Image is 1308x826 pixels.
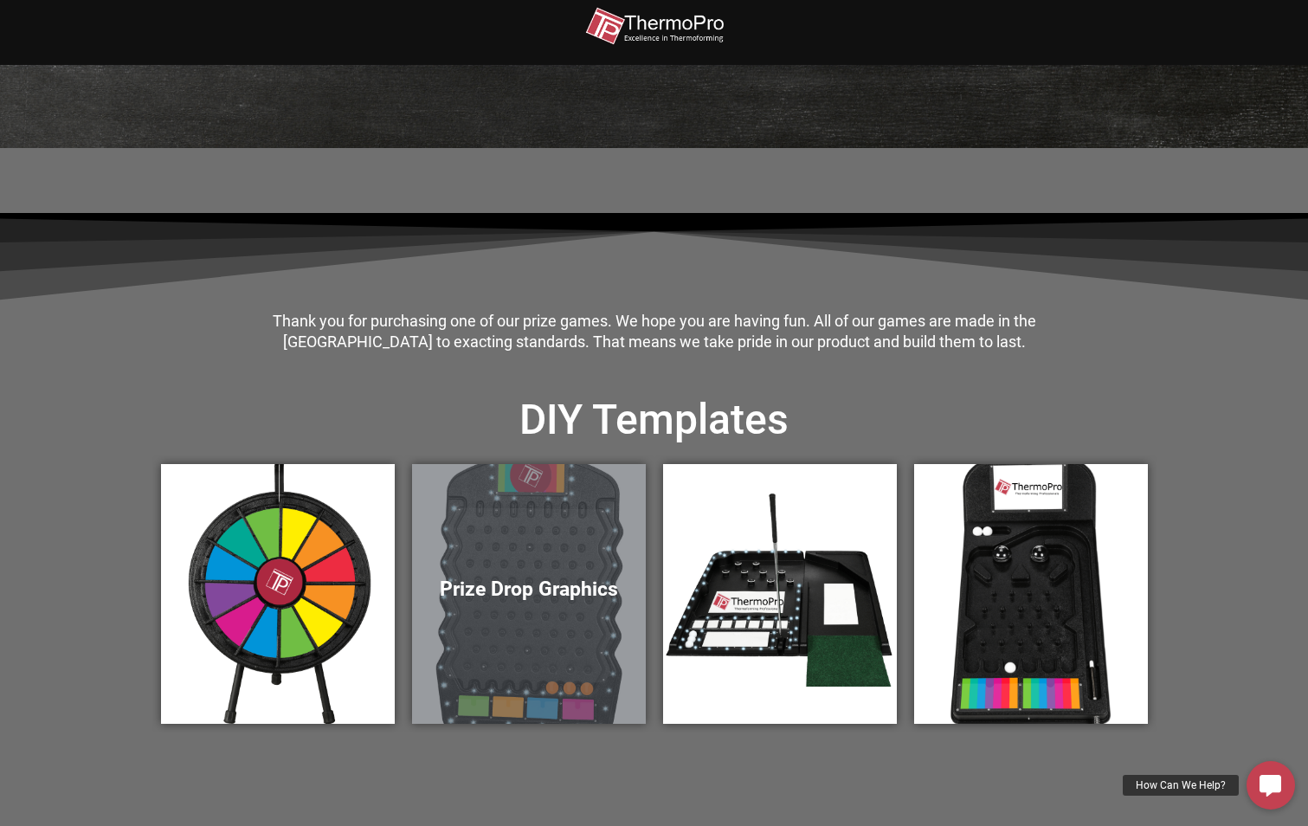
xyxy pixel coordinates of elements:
div: Thank you for purchasing one of our prize games. We hope you are having fun. All of our games are... [260,311,1049,354]
div: How Can We Help? [1123,775,1239,796]
a: How Can We Help? [1247,761,1295,810]
h5: Prize Drop Graphics [429,578,628,602]
img: thermopro-logo-non-iso [585,7,724,46]
a: Prize Drop Graphics [412,464,646,724]
h2: DIY Templates [161,393,1148,447]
